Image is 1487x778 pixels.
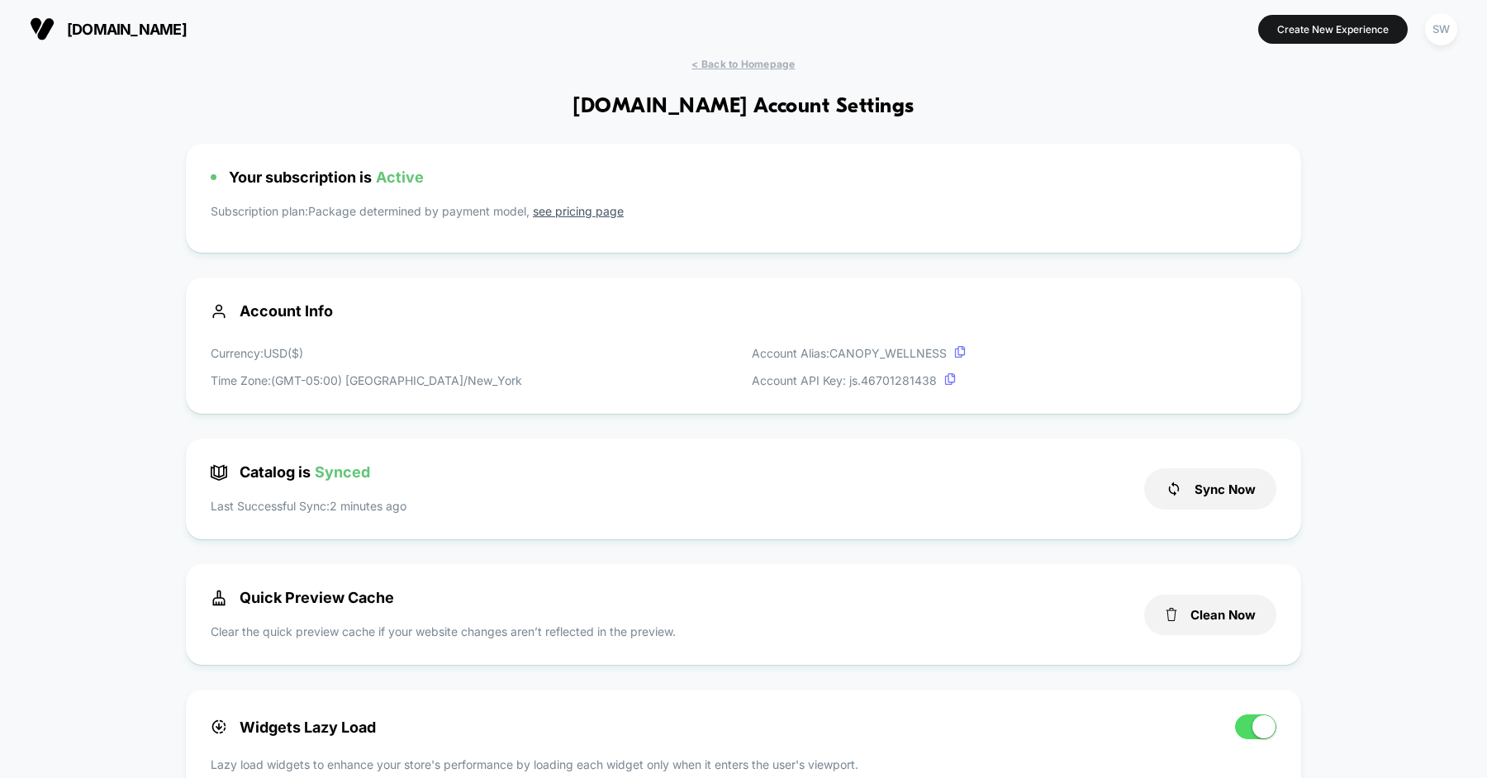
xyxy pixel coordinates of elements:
[533,204,624,218] a: see pricing page
[376,168,424,186] span: Active
[211,719,376,736] span: Widgets Lazy Load
[1258,15,1408,44] button: Create New Experience
[67,21,187,38] span: [DOMAIN_NAME]
[315,463,370,481] span: Synced
[1144,595,1276,635] button: Clean Now
[211,589,394,606] span: Quick Preview Cache
[1425,13,1457,45] div: SW
[211,756,1276,773] p: Lazy load widgets to enhance your store's performance by loading each widget only when it enters ...
[211,623,676,640] p: Clear the quick preview cache if your website changes aren’t reflected in the preview.
[752,372,966,389] p: Account API Key: js. 46701281438
[1420,12,1462,46] button: SW
[752,344,966,362] p: Account Alias: CANOPY_WELLNESS
[211,202,1276,228] p: Subscription plan: Package determined by payment model,
[211,497,406,515] p: Last Successful Sync: 2 minutes ago
[30,17,55,41] img: Visually logo
[211,372,522,389] p: Time Zone: (GMT-05:00) [GEOGRAPHIC_DATA]/New_York
[572,95,914,119] h1: [DOMAIN_NAME] Account Settings
[211,463,370,481] span: Catalog is
[25,16,192,42] button: [DOMAIN_NAME]
[211,302,1276,320] span: Account Info
[691,58,795,70] span: < Back to Homepage
[229,168,424,186] span: Your subscription is
[1144,468,1276,510] button: Sync Now
[211,344,522,362] p: Currency: USD ( $ )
